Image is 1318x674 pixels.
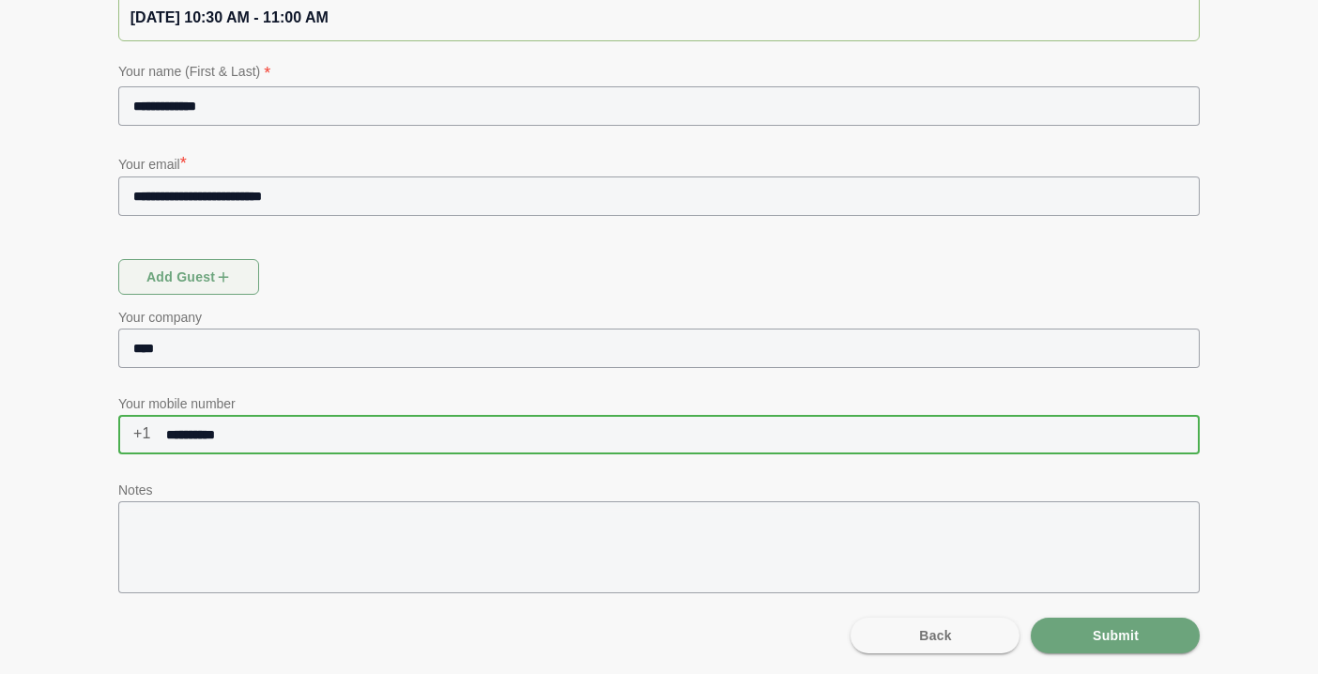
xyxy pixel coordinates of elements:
[1031,618,1200,653] button: Submit
[118,306,1200,329] p: Your company
[118,150,1200,176] p: Your email
[918,618,952,653] span: Back
[118,415,151,452] span: +1
[851,618,1019,653] button: Back
[118,259,259,295] button: Add guest
[118,60,1200,86] p: Your name (First & Last)
[118,479,1200,501] p: Notes
[130,7,1188,29] div: [DATE] 10:30 AM - 11:00 AM
[1092,618,1139,653] span: Submit
[146,259,233,295] span: Add guest
[118,392,1200,415] p: Your mobile number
